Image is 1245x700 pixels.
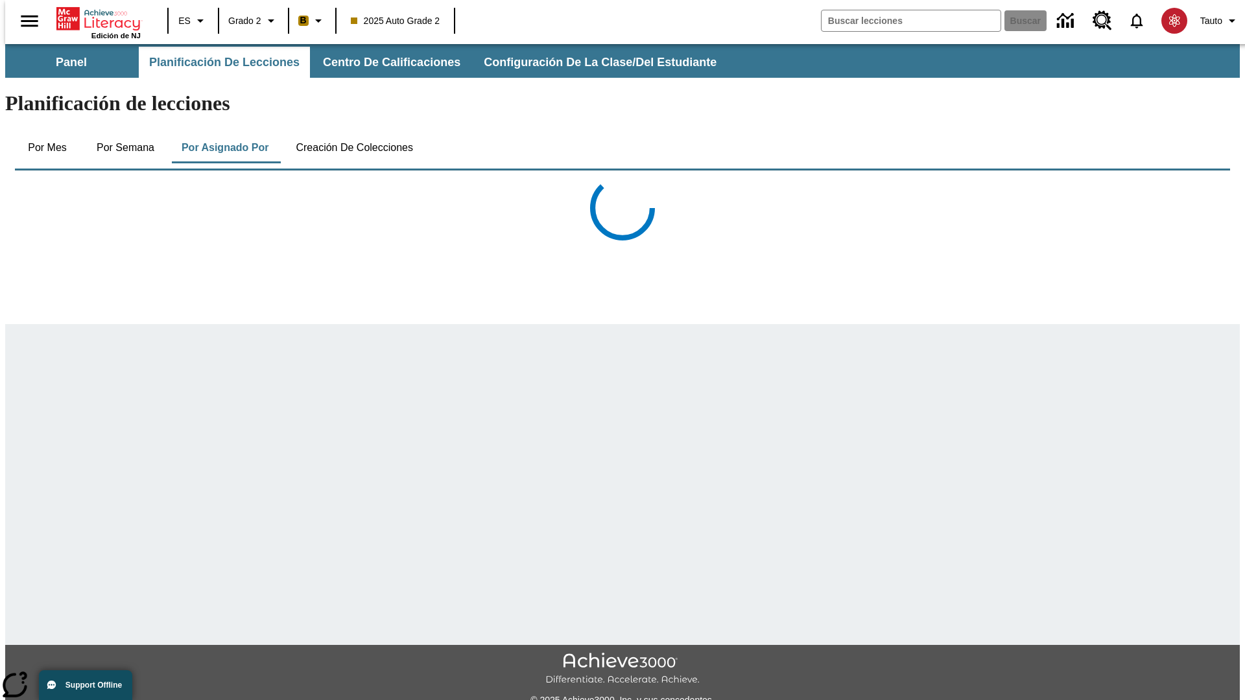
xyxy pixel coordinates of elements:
[6,47,136,78] button: Panel
[822,10,1001,31] input: Buscar campo
[171,132,279,163] button: Por asignado por
[545,653,700,686] img: Achieve3000 Differentiate Accelerate Achieve
[56,6,141,32] a: Portada
[139,47,310,78] button: Planificación de lecciones
[10,2,49,40] button: Abrir el menú lateral
[228,14,261,28] span: Grado 2
[56,55,87,70] span: Panel
[484,55,717,70] span: Configuración de la clase/del estudiante
[1195,9,1245,32] button: Perfil/Configuración
[39,670,132,700] button: Support Offline
[285,132,423,163] button: Creación de colecciones
[293,9,331,32] button: Boost El color de la clase es anaranjado claro. Cambiar el color de la clase.
[1049,3,1085,39] a: Centro de información
[5,47,728,78] div: Subbarra de navegación
[473,47,727,78] button: Configuración de la clase/del estudiante
[56,5,141,40] div: Portada
[1154,4,1195,38] button: Escoja un nuevo avatar
[323,55,460,70] span: Centro de calificaciones
[172,9,214,32] button: Lenguaje: ES, Selecciona un idioma
[1120,4,1154,38] a: Notificaciones
[1200,14,1222,28] span: Tauto
[5,91,1240,115] h1: Planificación de lecciones
[313,47,471,78] button: Centro de calificaciones
[5,44,1240,78] div: Subbarra de navegación
[149,55,300,70] span: Planificación de lecciones
[15,132,80,163] button: Por mes
[351,14,440,28] span: 2025 Auto Grade 2
[65,681,122,690] span: Support Offline
[300,12,307,29] span: B
[1085,3,1120,38] a: Centro de recursos, Se abrirá en una pestaña nueva.
[91,32,141,40] span: Edición de NJ
[223,9,284,32] button: Grado: Grado 2, Elige un grado
[178,14,191,28] span: ES
[1161,8,1187,34] img: avatar image
[86,132,165,163] button: Por semana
